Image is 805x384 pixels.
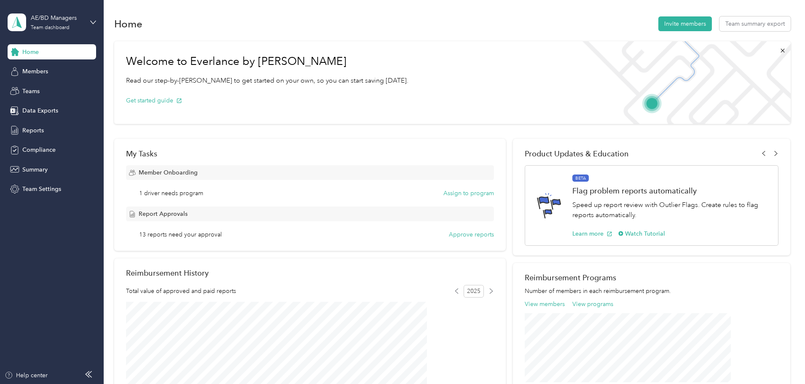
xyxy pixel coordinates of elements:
img: Welcome to everlance [574,41,790,124]
button: View programs [572,300,613,309]
p: Read our step-by-[PERSON_NAME] to get started on your own, so you can start saving [DATE]. [126,75,408,86]
span: Total value of approved and paid reports [126,287,236,295]
h2: Reimbursement Programs [525,273,778,282]
button: Learn more [572,229,612,238]
button: Approve reports [449,230,494,239]
span: Member Onboarding [139,168,198,177]
span: 1 driver needs program [139,189,203,198]
span: Compliance [22,145,56,154]
div: My Tasks [126,149,494,158]
div: Team dashboard [31,25,70,30]
span: Home [22,48,39,56]
button: Invite members [658,16,712,31]
span: Reports [22,126,44,135]
span: Teams [22,87,40,96]
span: 2025 [464,285,484,298]
button: Team summary export [719,16,791,31]
p: Number of members in each reimbursement program. [525,287,778,295]
span: Data Exports [22,106,58,115]
iframe: Everlance-gr Chat Button Frame [758,337,805,384]
p: Speed up report review with Outlier Flags. Create rules to flag reports automatically. [572,200,769,220]
h1: Welcome to Everlance by [PERSON_NAME] [126,55,408,68]
h2: Reimbursement History [126,269,209,277]
button: Assign to program [443,189,494,198]
span: Report Approvals [139,209,188,218]
span: 13 reports need your approval [139,230,222,239]
h1: Home [114,19,142,28]
button: View members [525,300,565,309]
h1: Flag problem reports automatically [572,186,769,195]
span: Members [22,67,48,76]
button: Watch Tutorial [618,229,665,238]
div: AE/BD Managers [31,13,83,22]
span: Team Settings [22,185,61,193]
span: BETA [572,175,589,182]
span: Product Updates & Education [525,149,629,158]
span: Summary [22,165,48,174]
button: Help center [5,371,48,380]
button: Get started guide [126,96,182,105]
